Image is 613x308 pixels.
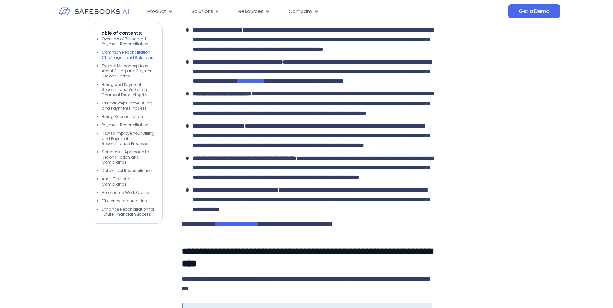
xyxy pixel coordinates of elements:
[102,63,156,79] li: Typical Misconceptions About Billing and Payment Reconciliation
[238,8,264,15] span: Resources
[102,82,156,97] li: Billing and Payment Reconciliation’s Role in Financial Data Integrity
[102,198,156,204] li: Efficiency and Auditing
[142,5,444,18] nav: Menu
[102,168,156,173] li: Data-Level Reconciliation
[519,8,549,14] span: Get a Demo
[102,177,156,187] li: Audit Trail and Compliance
[102,149,156,165] li: Safebooks’ Approach to Reconciliation and Compliance
[191,8,213,15] span: Solutions
[102,207,156,217] li: Enhance Reconciliation for Future Financial Success
[98,30,156,36] p: Table of contents:
[289,8,312,15] span: Company
[102,50,156,60] li: Common Reconciliation Challenges and Solutions
[147,8,166,15] span: Product
[508,4,560,18] a: Get a Demo
[102,114,156,119] li: Billing Reconciliation
[102,101,156,111] li: Critical Steps in the Billing and Payments Process
[102,122,156,128] li: Payment Reconciliation
[102,131,156,146] li: How to Improve Your Billing and Payment Reconciliation Processes
[102,190,156,195] li: Automated Work Papers
[142,5,444,18] div: Menu Toggle
[102,36,156,47] li: Overview of Billing and Payment Reconciliation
